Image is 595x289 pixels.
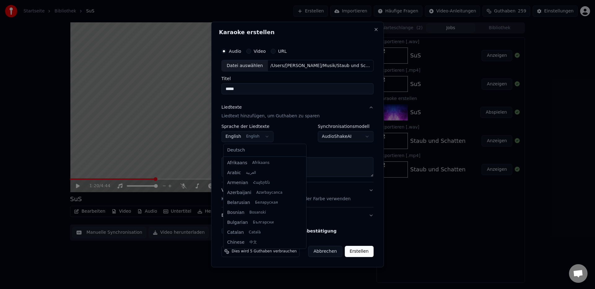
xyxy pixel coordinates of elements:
[227,190,251,196] span: Azerbaijani
[252,160,270,165] span: Afrikaans
[253,220,274,225] span: Български
[227,160,247,166] span: Afrikaans
[246,170,256,175] span: العربية
[253,180,270,185] span: Հայերեն
[227,239,245,246] span: Chinese
[227,210,245,216] span: Bosnian
[227,200,250,206] span: Belarusian
[256,190,282,195] span: Azərbaycanca
[227,180,248,186] span: Armenian
[227,147,245,153] span: Deutsch
[255,200,278,205] span: Беларуская
[227,170,241,176] span: Arabic
[249,240,257,245] span: 中文
[227,219,248,226] span: Bulgarian
[249,230,261,235] span: Català
[227,229,244,236] span: Catalan
[249,210,266,215] span: Bosanski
